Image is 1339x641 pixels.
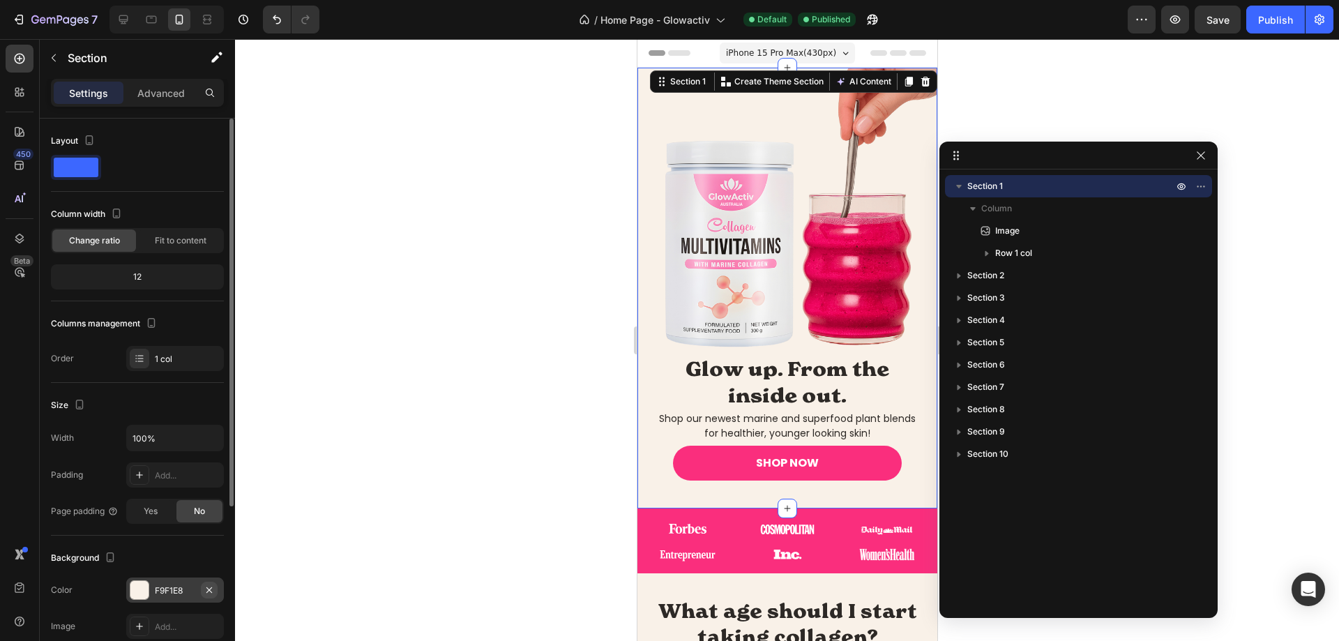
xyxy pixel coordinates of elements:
div: Size [51,396,88,415]
div: Undo/Redo [263,6,319,33]
span: Column [981,202,1012,216]
button: Publish [1246,6,1305,33]
div: Publish [1258,13,1293,27]
div: Column width [51,205,125,224]
span: Section 7 [967,380,1004,394]
span: / [594,13,598,27]
span: Yes [144,505,158,518]
span: Section 10 [967,447,1008,461]
div: F9F1E8 [155,585,195,597]
span: Image [995,224,1020,238]
div: 450 [13,149,33,160]
input: Auto [127,425,223,451]
div: Background [51,549,119,568]
div: Layout [51,132,98,151]
span: Section 1 [967,179,1003,193]
button: 7 [6,6,104,33]
span: Fit to content [155,234,206,247]
span: Home Page - Glowactiv [600,13,710,27]
button: Save [1195,6,1241,33]
span: Section 6 [967,358,1005,372]
div: Color [51,584,73,596]
div: Beta [10,255,33,266]
div: Width [51,432,74,444]
div: 12 [54,267,221,287]
strong: What age should I start taking collagen? [21,560,280,610]
p: Advanced [137,86,185,100]
div: Open Intercom Messenger [1292,573,1325,606]
span: Published [812,13,850,26]
span: Row 1 col [995,246,1032,260]
div: Add... [155,621,220,633]
div: 1 col [155,353,220,365]
div: Add... [155,469,220,482]
div: Columns management [51,315,160,333]
span: Section 4 [967,313,1005,327]
div: Image [51,620,75,633]
div: Page padding [51,505,119,518]
span: Default [757,13,787,26]
div: Padding [51,469,83,481]
span: Save [1206,14,1230,26]
span: Section 2 [967,269,1004,282]
p: Section [68,50,182,66]
span: Change ratio [69,234,120,247]
span: Section 3 [967,291,1005,305]
div: Order [51,352,74,365]
span: Section 8 [967,402,1005,416]
span: No [194,505,205,518]
p: 7 [91,11,98,28]
iframe: Design area [637,39,937,641]
p: Settings [69,86,108,100]
span: Section 5 [967,335,1004,349]
span: Section 9 [967,425,1005,439]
